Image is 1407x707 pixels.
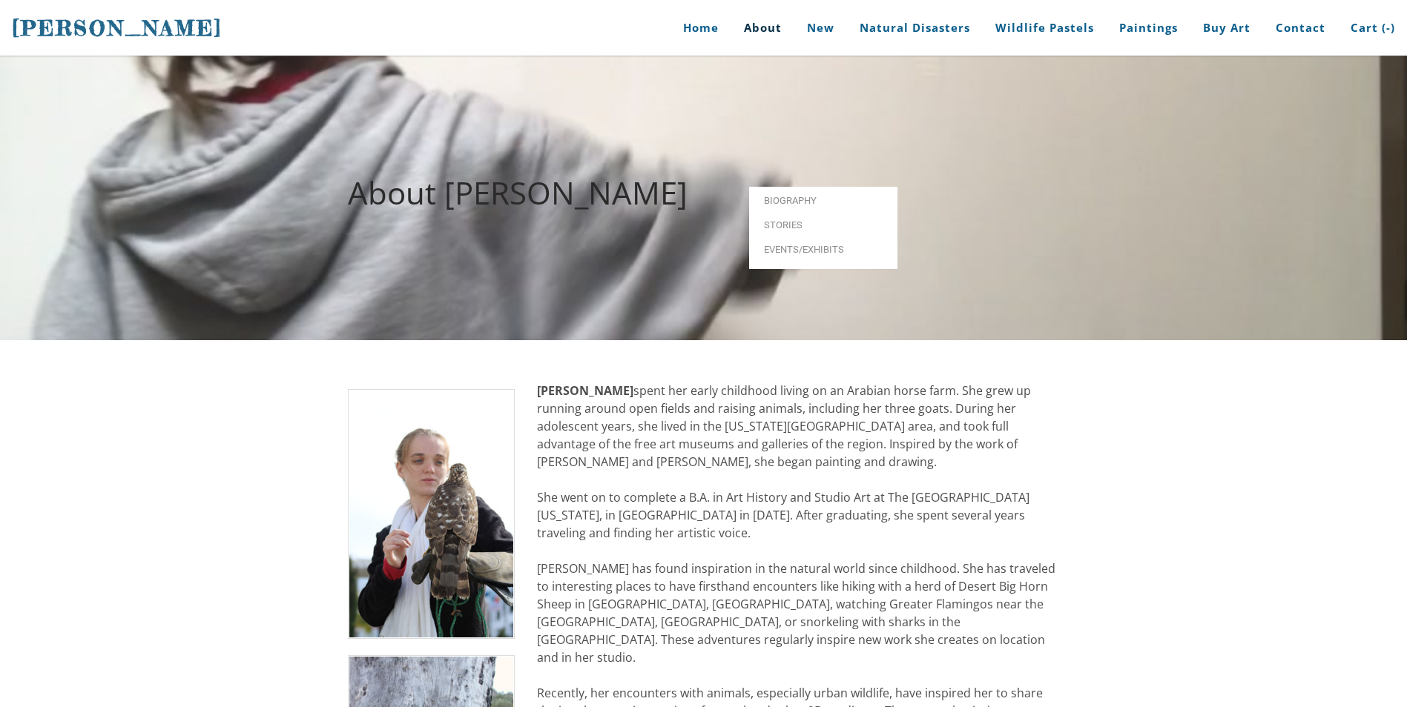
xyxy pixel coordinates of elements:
span: - [1386,20,1391,35]
a: Biography [749,188,897,213]
span: [PERSON_NAME] [12,16,223,41]
font: About [PERSON_NAME] [348,171,688,213]
span: Stories [764,220,883,230]
a: [PERSON_NAME] [12,14,223,42]
span: Events/Exhibits [764,245,883,254]
a: Stories [749,213,897,237]
strong: [PERSON_NAME] [537,382,633,399]
span: Biography [764,196,883,205]
a: Events/Exhibits [749,237,897,262]
img: Stephanie peters [348,389,515,639]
